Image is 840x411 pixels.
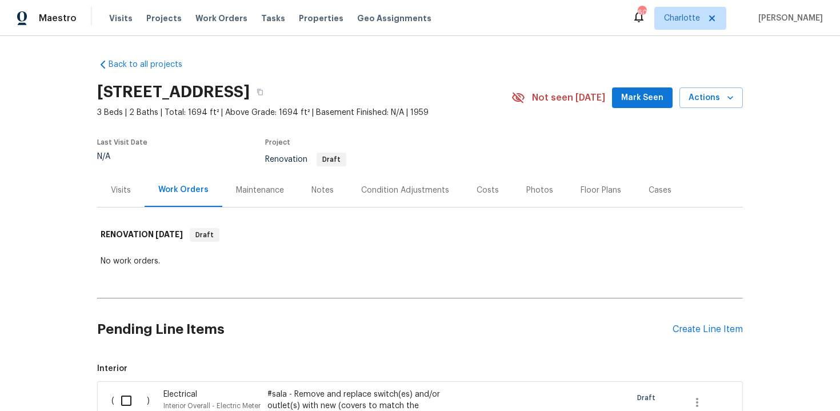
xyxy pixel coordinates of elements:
[97,303,673,356] h2: Pending Line Items
[155,230,183,238] span: [DATE]
[311,185,334,196] div: Notes
[111,185,131,196] div: Visits
[526,185,553,196] div: Photos
[97,59,207,70] a: Back to all projects
[754,13,823,24] span: [PERSON_NAME]
[97,139,147,146] span: Last Visit Date
[39,13,77,24] span: Maestro
[679,87,743,109] button: Actions
[673,324,743,335] div: Create Line Item
[265,155,346,163] span: Renovation
[532,92,605,103] span: Not seen [DATE]
[97,153,147,161] div: N/A
[101,256,739,267] div: No work orders.
[163,390,197,398] span: Electrical
[689,91,734,105] span: Actions
[299,13,343,24] span: Properties
[97,363,743,374] span: Interior
[664,13,700,24] span: Charlotte
[261,14,285,22] span: Tasks
[621,91,663,105] span: Mark Seen
[195,13,247,24] span: Work Orders
[146,13,182,24] span: Projects
[236,185,284,196] div: Maintenance
[109,13,133,24] span: Visits
[357,13,431,24] span: Geo Assignments
[101,228,183,242] h6: RENOVATION
[361,185,449,196] div: Condition Adjustments
[581,185,621,196] div: Floor Plans
[163,402,261,409] span: Interior Overall - Electric Meter
[638,7,646,18] div: 60
[250,82,270,102] button: Copy Address
[477,185,499,196] div: Costs
[191,229,218,241] span: Draft
[318,156,345,163] span: Draft
[97,107,511,118] span: 3 Beds | 2 Baths | Total: 1694 ft² | Above Grade: 1694 ft² | Basement Finished: N/A | 1959
[265,139,290,146] span: Project
[158,184,209,195] div: Work Orders
[637,392,660,404] span: Draft
[97,86,250,98] h2: [STREET_ADDRESS]
[612,87,673,109] button: Mark Seen
[97,217,743,253] div: RENOVATION [DATE]Draft
[649,185,671,196] div: Cases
